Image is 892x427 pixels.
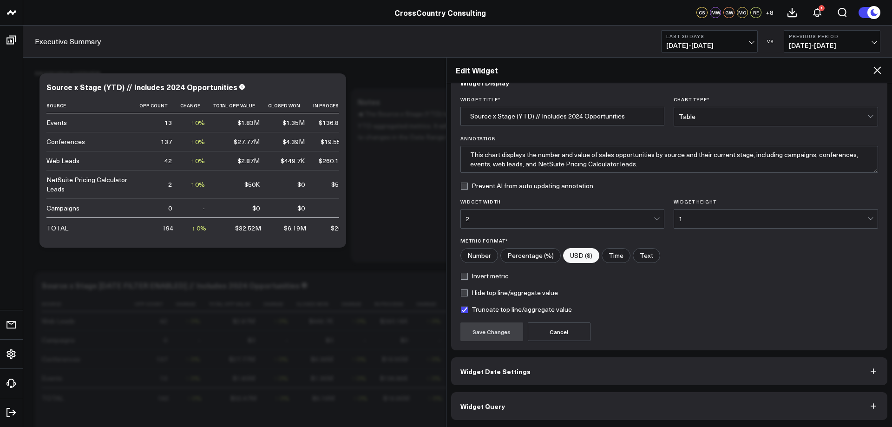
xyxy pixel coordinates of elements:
th: Source [42,296,135,312]
div: $20M [331,223,348,233]
div: Notes [358,97,380,107]
div: - [439,335,441,345]
div: - [198,335,200,345]
div: - [286,335,288,345]
div: $260.18K [380,316,408,326]
div: ↑ 0% [274,355,288,364]
label: Widget Height [674,199,878,204]
div: $1.83M [237,118,260,127]
div: Campaigns [46,204,79,213]
div: CS [696,7,708,18]
div: 194 [162,223,173,233]
div: 192 [157,394,169,403]
div: Source x Stage (YTD) // Includes 2024 Opportunities [46,82,237,92]
div: 0 [168,204,172,213]
div: RE [750,7,761,18]
label: Hide top line/aggregate value [460,289,558,296]
th: In Process [313,98,355,113]
label: Number [460,248,498,263]
div: ↑ 0% [190,118,205,127]
div: ↑ 0% [353,394,367,403]
div: $1.35M [311,374,333,383]
div: - [364,335,366,345]
div: Salesforce Overview [35,62,100,84]
div: ↑ 0% [187,394,202,403]
label: Chart Type * [674,97,878,102]
label: Time [602,248,630,263]
input: Enter your widget title [460,107,665,125]
div: ↑ 0% [352,316,366,326]
div: $4.39M [282,137,305,146]
div: $27.77M [234,137,260,146]
div: $0 [400,335,408,345]
div: 13 [164,118,172,127]
div: $260.18K [319,156,347,165]
div: Web Leads [42,316,75,326]
span: [DATE] - [DATE] [789,42,875,49]
label: Metric Format* [460,238,879,243]
div: - [203,204,205,213]
a: Executive Summary [35,36,101,46]
label: Widget Width [460,199,665,204]
span: Widget Display [460,79,509,86]
th: Change [263,296,296,312]
div: $19.55M [321,137,347,146]
div: $1.35M [282,118,305,127]
div: ↑ 0% [426,316,441,326]
div: MW [710,7,721,18]
div: ◀ The Source x Stage (YTD) table displays YTD aggregated metrics. It will respond to changes in t... [358,108,492,253]
th: Closed Won [296,296,341,312]
th: Closed Won [268,98,313,113]
div: ↑ 0% [192,223,206,233]
label: Prevent AI from auto updating annotation [460,182,593,190]
button: Previous Period[DATE]-[DATE] [784,30,880,53]
th: Change [416,296,449,312]
div: $50K [331,180,347,189]
th: Opp Count [139,98,180,113]
div: 13 [160,374,167,383]
th: Change [180,98,213,113]
th: Source [46,98,139,113]
div: ↑ 0% [352,355,366,364]
label: Invert metric [460,272,509,280]
div: ↑ 0% [426,374,441,383]
div: ↑ 0% [426,355,441,364]
div: 137 [156,355,167,364]
th: Total Opp Value [213,98,268,113]
th: Opp Count [135,296,176,312]
div: $27.77M [229,355,255,364]
div: ↑ 0% [275,394,289,403]
div: 2 [168,180,172,189]
div: ↑ 0% [186,374,200,383]
div: $0 [248,335,255,345]
div: Events [46,118,67,127]
button: Cancel [528,322,590,341]
div: 0 [164,335,167,345]
div: NetSuite Pricing Calculator Leads [46,175,131,194]
div: ↑ 0% [186,355,200,364]
div: TOTAL [46,223,68,233]
div: VS [762,39,779,44]
h2: Edit Widget [456,65,872,75]
span: Widget Date Settings [460,368,531,375]
div: $19.55M [382,355,408,364]
button: +8 [764,7,775,18]
div: ↑ 0% [186,316,200,326]
div: 2 [466,215,654,223]
div: $32.52M [235,223,261,233]
label: USD ($) [563,248,599,263]
div: ↑ 0% [352,374,366,383]
div: ↑ 0% [428,394,442,403]
div: $4.39M [311,355,333,364]
div: $19.95M [383,394,409,403]
div: $2.87M [233,316,255,326]
span: [DATE] - [DATE] [666,42,753,49]
div: ↑ 0% [190,156,205,165]
span: + 8 [766,9,774,16]
div: Table [679,113,867,120]
div: Conferences [42,355,80,364]
div: Events [42,374,62,383]
b: Previous Period [789,33,875,39]
div: 1 [819,5,825,11]
div: $136.86K [319,118,347,127]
